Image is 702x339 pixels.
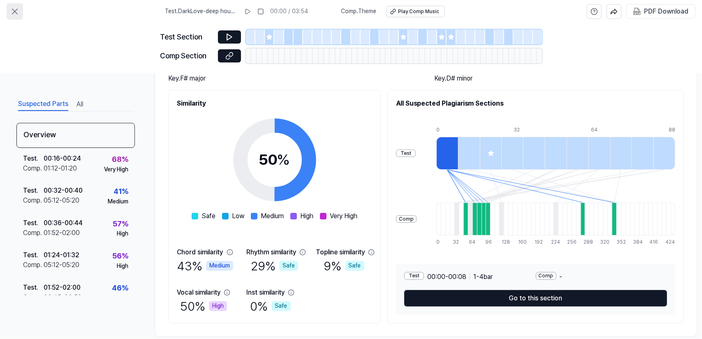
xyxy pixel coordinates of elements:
[114,186,128,198] div: 41 %
[616,239,621,246] div: 352
[44,260,79,270] div: 05:12 - 05:20
[112,154,128,166] div: 68 %
[23,186,44,196] div: Test .
[387,6,445,17] button: Play Comp Music
[316,247,365,257] div: Topline similarity
[404,272,424,280] div: Test
[469,239,474,246] div: 64
[112,250,128,262] div: 56 %
[279,261,298,271] div: Safe
[177,257,233,274] div: 43 %
[251,257,298,274] div: 29 %
[341,7,377,16] span: Comp . Theme
[271,7,308,16] div: 00:00 / 03:54
[535,239,539,246] div: 192
[514,127,535,134] div: 32
[261,211,284,221] span: Medium
[473,272,493,282] span: 1 - 4 bar
[23,260,44,270] div: Comp .
[272,301,291,311] div: Safe
[610,8,618,15] img: share
[44,154,81,164] div: 00:16 - 00:24
[180,297,227,315] div: 50 %
[108,294,128,302] div: Medium
[536,272,556,280] div: Comp
[551,239,556,246] div: 224
[502,239,506,246] div: 128
[259,149,290,171] div: 50
[160,31,213,43] div: Test Section
[600,239,605,246] div: 320
[117,230,128,238] div: High
[165,7,238,16] span: Test . DarkLove-deep house-edited-Remaster-1
[277,151,290,168] span: %
[404,290,667,307] button: Go to this section
[44,186,83,196] div: 00:32 - 00:40
[202,211,215,221] span: Safe
[18,98,68,111] button: Suspected Parts
[486,239,490,246] div: 96
[23,196,44,205] div: Comp .
[44,228,80,238] div: 01:52 - 02:00
[76,98,83,111] button: All
[44,164,77,173] div: 01:12 - 01:20
[246,247,296,257] div: Rhythm similarity
[396,150,416,157] div: Test
[453,239,457,246] div: 32
[330,211,357,221] span: Very High
[113,218,128,230] div: 57 %
[669,127,675,134] div: 88
[104,166,128,174] div: Very High
[345,261,364,271] div: Safe
[23,164,44,173] div: Comp .
[518,239,523,246] div: 160
[16,123,135,148] div: Overview
[250,297,291,315] div: 0 %
[587,4,602,19] button: help
[160,50,213,62] div: Comp Section
[112,282,128,294] div: 46 %
[44,283,81,293] div: 01:52 - 02:00
[23,283,44,293] div: Test .
[568,239,572,246] div: 256
[436,127,458,134] div: 0
[644,6,688,17] div: PDF Download
[591,127,613,134] div: 64
[536,272,667,282] div: -
[23,154,44,164] div: Test .
[324,257,364,274] div: 9 %
[168,74,418,83] div: Key. F# major
[633,8,641,15] img: PDF Download
[649,239,654,246] div: 416
[206,261,233,271] div: Medium
[427,272,466,282] span: 00:00 - 00:08
[396,215,417,223] div: Comp
[177,288,220,297] div: Vocal similarity
[398,8,440,15] div: Play Comp Music
[300,211,313,221] span: High
[23,228,44,238] div: Comp .
[44,196,79,205] div: 05:12 - 05:20
[23,218,44,228] div: Test .
[434,74,684,83] div: Key. D# minor
[633,239,637,246] div: 384
[117,262,128,270] div: High
[44,293,82,302] div: 00:45 - 00:53
[666,239,675,246] div: 424
[396,99,675,108] h2: All Suspected Plagiarism Sections
[177,99,372,108] h2: Similarity
[44,250,79,260] div: 01:24 - 01:32
[436,239,441,246] div: 0
[591,7,598,16] svg: help
[209,301,227,311] div: High
[44,218,83,228] div: 00:36 - 00:44
[584,239,588,246] div: 288
[632,5,690,18] button: PDF Download
[23,250,44,260] div: Test .
[23,293,44,302] div: Comp .
[232,211,244,221] span: Low
[177,247,223,257] div: Chord similarity
[246,288,285,297] div: Inst similarity
[108,198,128,206] div: Medium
